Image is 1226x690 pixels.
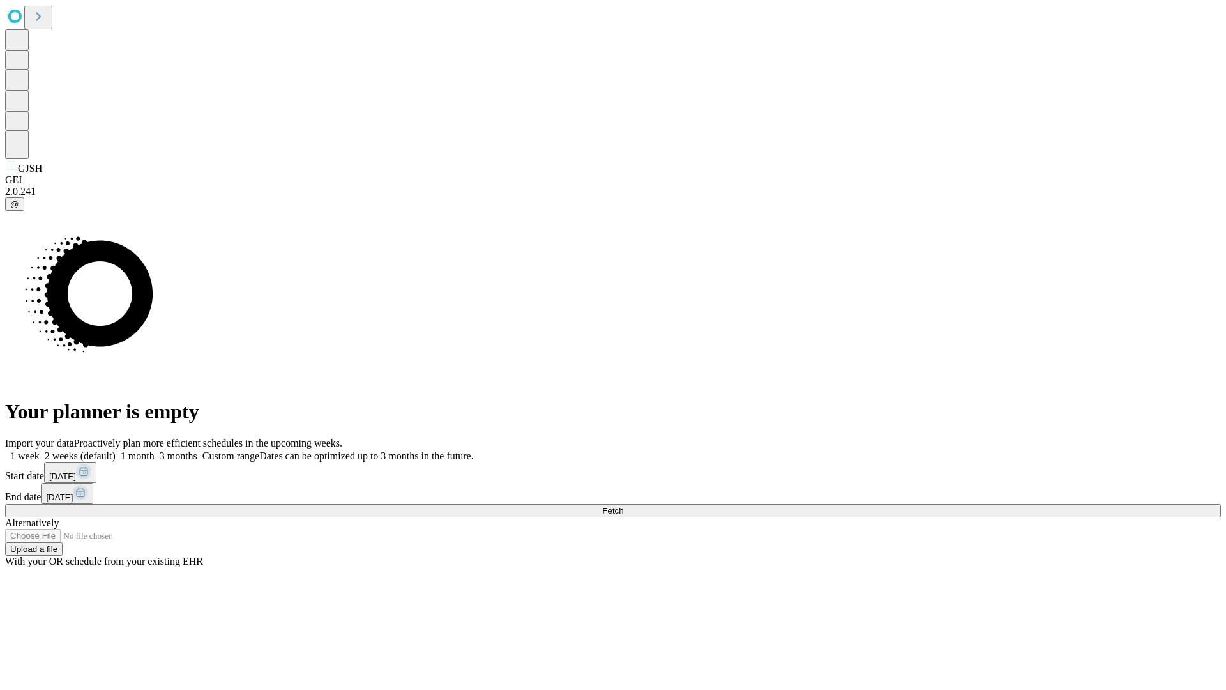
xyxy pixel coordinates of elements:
span: Dates can be optimized up to 3 months in the future. [259,450,473,461]
span: [DATE] [46,493,73,502]
span: 2 weeks (default) [45,450,116,461]
span: Alternatively [5,517,59,528]
button: @ [5,197,24,211]
button: [DATE] [44,462,96,483]
div: Start date [5,462,1221,483]
span: 3 months [160,450,197,461]
span: 1 month [121,450,155,461]
button: Upload a file [5,542,63,556]
span: With your OR schedule from your existing EHR [5,556,203,567]
span: 1 week [10,450,40,461]
span: Custom range [202,450,259,461]
div: End date [5,483,1221,504]
button: Fetch [5,504,1221,517]
div: 2.0.241 [5,186,1221,197]
div: GEI [5,174,1221,186]
span: Proactively plan more efficient schedules in the upcoming weeks. [74,438,342,448]
span: GJSH [18,163,42,174]
span: @ [10,199,19,209]
span: [DATE] [49,471,76,481]
button: [DATE] [41,483,93,504]
h1: Your planner is empty [5,400,1221,424]
span: Fetch [602,506,623,516]
span: Import your data [5,438,74,448]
